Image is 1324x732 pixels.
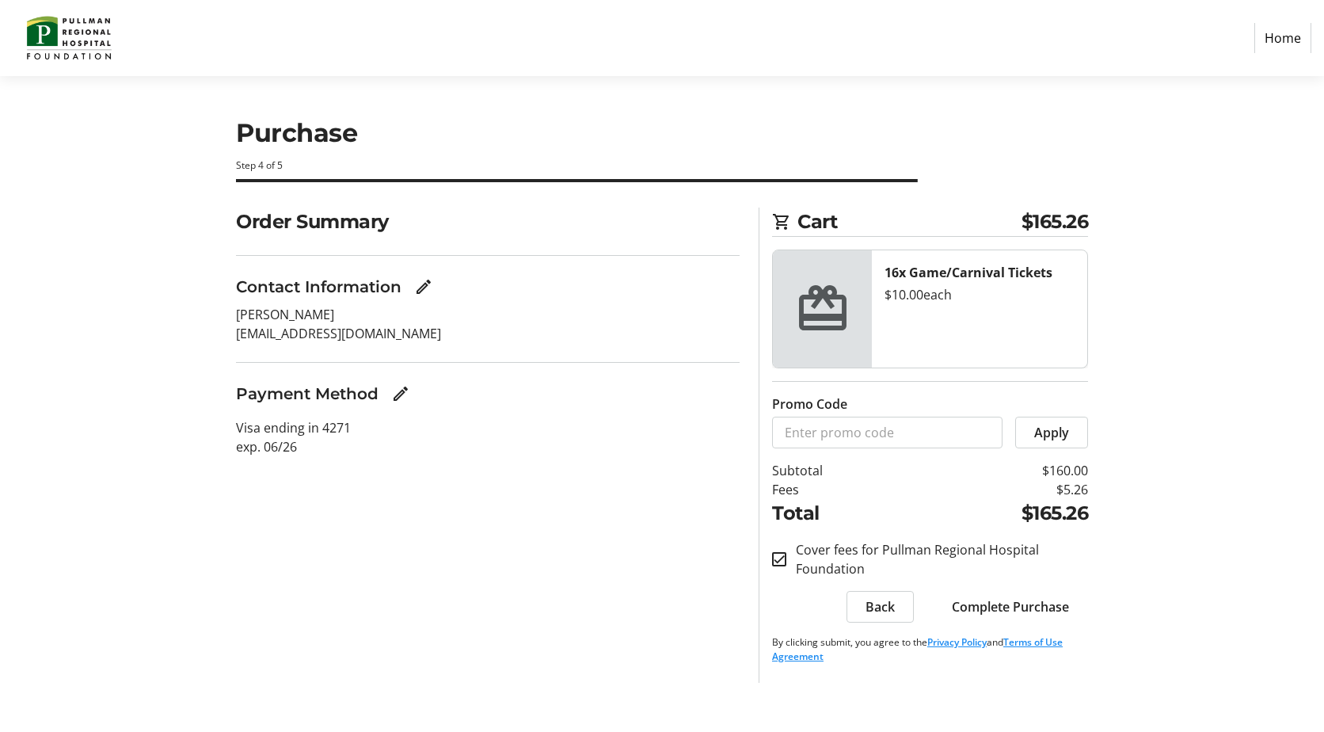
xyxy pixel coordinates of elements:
[1254,23,1311,53] a: Home
[933,591,1088,623] button: Complete Purchase
[772,499,908,528] td: Total
[908,499,1088,528] td: $165.26
[772,417,1003,448] input: Enter promo code
[236,418,740,456] p: Visa ending in 4271 exp. 06/26
[847,591,914,623] button: Back
[1022,208,1089,236] span: $165.26
[866,597,895,616] span: Back
[772,480,908,499] td: Fees
[236,275,401,299] h3: Contact Information
[908,480,1088,499] td: $5.26
[236,208,740,236] h2: Order Summary
[786,540,1088,578] label: Cover fees for Pullman Regional Hospital Foundation
[13,6,125,70] img: Pullman Regional Hospital Foundation's Logo
[908,461,1088,480] td: $160.00
[408,271,439,303] button: Edit Contact Information
[952,597,1069,616] span: Complete Purchase
[236,382,379,406] h3: Payment Method
[772,461,908,480] td: Subtotal
[797,208,1022,236] span: Cart
[927,635,987,649] a: Privacy Policy
[1015,417,1088,448] button: Apply
[1034,423,1069,442] span: Apply
[885,264,1052,281] strong: 16x Game/Carnival Tickets
[236,324,740,343] p: [EMAIL_ADDRESS][DOMAIN_NAME]
[236,158,1088,173] div: Step 4 of 5
[236,114,1088,152] h1: Purchase
[772,395,847,414] label: Promo Code
[885,285,1075,304] div: $10.00 each
[385,378,417,410] button: Edit Payment Method
[236,305,740,324] p: [PERSON_NAME]
[772,635,1088,664] p: By clicking submit, you agree to the and
[772,635,1063,663] a: Terms of Use Agreement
